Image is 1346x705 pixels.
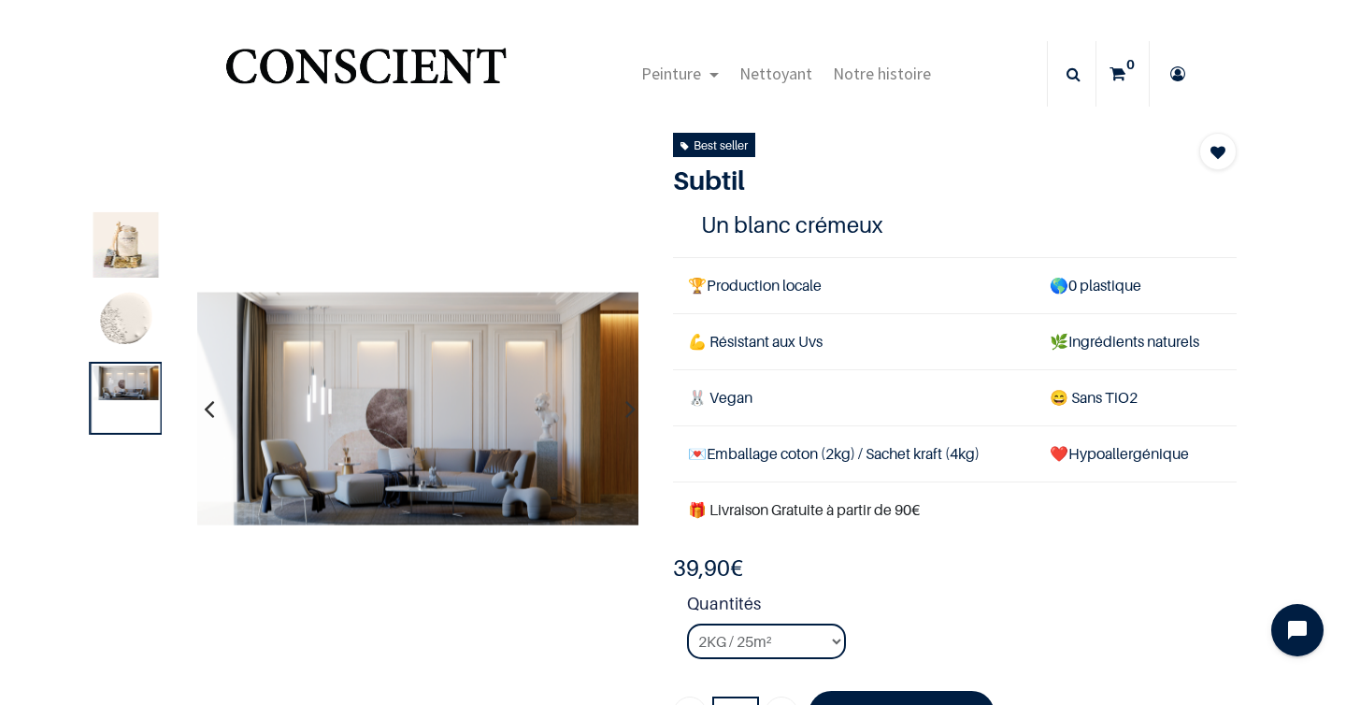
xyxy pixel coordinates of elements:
img: Product image [196,292,639,525]
a: Logo of Conscient [222,37,510,111]
sup: 0 [1122,55,1139,74]
img: Product image [93,366,159,400]
span: 😄 S [1050,388,1080,407]
span: 🏆 [688,276,707,295]
span: 🐰 Vegan [688,388,752,407]
span: 💪 Résistant aux Uvs [688,332,823,351]
td: ans TiO2 [1035,370,1237,426]
strong: Quantités [687,591,1237,624]
img: Product image [93,289,159,354]
a: 0 [1096,41,1149,107]
font: 🎁 Livraison Gratuite à partir de 90€ [688,500,920,519]
span: 🌿 [1050,332,1068,351]
b: € [673,554,743,582]
h4: Un blanc crémeux [701,210,1209,239]
td: Ingrédients naturels [1035,313,1237,369]
span: 🌎 [1050,276,1068,295]
button: Add to wishlist [1199,133,1237,170]
h1: Subtil [673,165,1153,196]
span: 💌 [688,444,707,463]
td: 0 plastique [1035,257,1237,313]
img: Product image [93,212,159,278]
a: Peinture [631,41,729,107]
div: Best seller [680,135,748,155]
td: Emballage coton (2kg) / Sachet kraft (4kg) [673,426,1035,482]
span: Add to wishlist [1210,141,1225,164]
span: Nettoyant [739,63,812,84]
img: Conscient [222,37,510,111]
span: Peinture [641,63,701,84]
td: Production locale [673,257,1035,313]
span: 39,90 [673,554,730,582]
span: Notre histoire [833,63,931,84]
td: ❤️Hypoallergénique [1035,426,1237,482]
